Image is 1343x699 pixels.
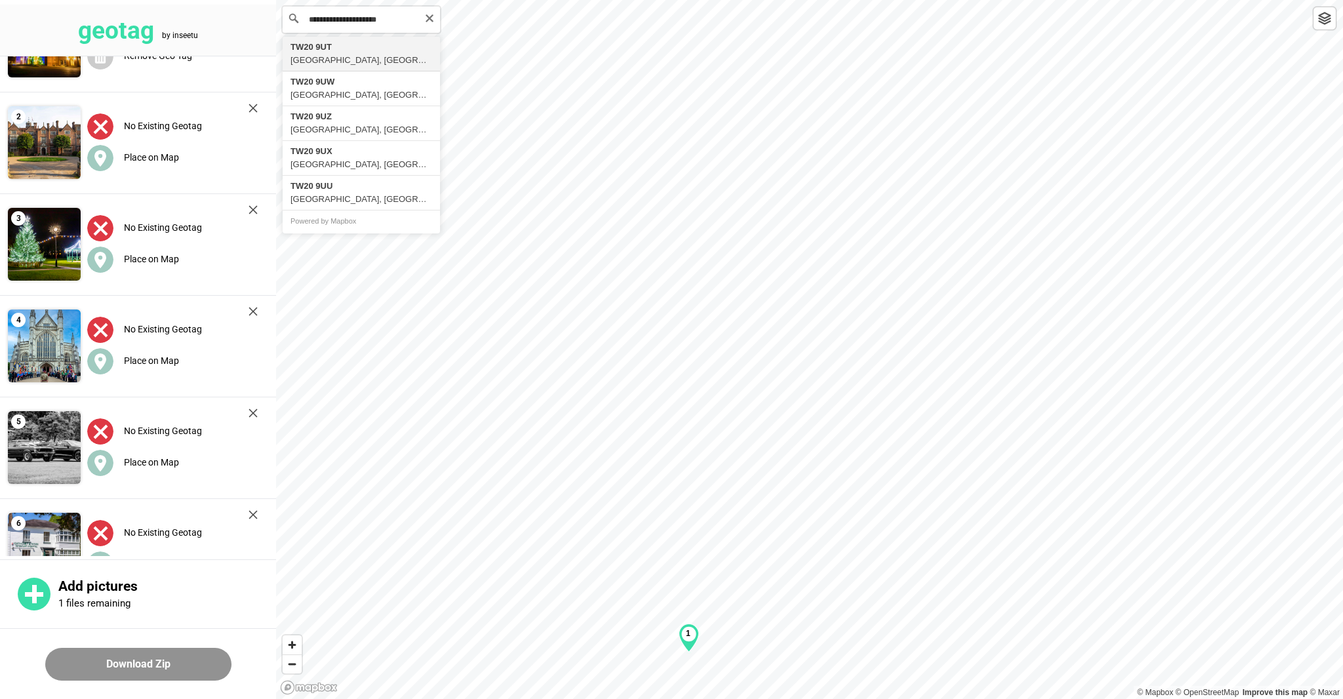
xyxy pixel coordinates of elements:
p: Add pictures [58,578,276,595]
img: Z [8,513,81,586]
img: cross [249,307,258,316]
button: Download Zip [45,648,231,681]
div: TW20 9UX [291,145,432,158]
div: Map marker [679,624,699,652]
div: [GEOGRAPHIC_DATA], [GEOGRAPHIC_DATA], [GEOGRAPHIC_DATA], [GEOGRAPHIC_DATA] [291,54,432,67]
label: No Existing Geotag [124,222,202,233]
img: uploadImagesAlt [87,317,113,343]
label: Place on Map [124,254,179,264]
img: uploadImagesAlt [87,520,113,546]
b: 1 [686,629,691,638]
button: Zoom in [283,635,302,654]
label: No Existing Geotag [124,527,202,538]
div: TW20 9UZ [291,110,432,123]
img: 2Q== [8,310,81,382]
label: Place on Map [124,457,179,468]
a: Mapbox logo [280,680,338,695]
button: Clear [424,11,435,24]
a: Map feedback [1243,688,1308,697]
div: [GEOGRAPHIC_DATA], [GEOGRAPHIC_DATA], [GEOGRAPHIC_DATA], [GEOGRAPHIC_DATA] [291,89,432,102]
button: Zoom out [283,654,302,673]
label: No Existing Geotag [124,426,202,436]
div: [GEOGRAPHIC_DATA], [GEOGRAPHIC_DATA], [GEOGRAPHIC_DATA], [GEOGRAPHIC_DATA] [291,158,432,171]
img: cross [249,409,258,418]
p: 1 files remaining [58,597,130,609]
img: uploadImagesAlt [87,215,113,241]
label: No Existing Geotag [124,121,202,131]
a: Mapbox [1137,688,1173,697]
img: 2Q== [8,106,81,179]
img: uploadImagesAlt [87,418,113,445]
label: No Existing Geotag [124,324,202,334]
img: cross [249,104,258,113]
img: toggleLayer [1318,12,1331,25]
label: Place on Map [124,152,179,163]
input: Search [283,7,440,33]
div: [GEOGRAPHIC_DATA], [GEOGRAPHIC_DATA], [GEOGRAPHIC_DATA], [GEOGRAPHIC_DATA] [291,193,432,206]
span: 3 [11,211,26,226]
tspan: geotag [78,16,154,45]
tspan: by inseetu [162,31,198,40]
img: cross [249,510,258,519]
div: TW20 9UW [291,75,432,89]
div: [GEOGRAPHIC_DATA], [GEOGRAPHIC_DATA], [GEOGRAPHIC_DATA], [GEOGRAPHIC_DATA] [291,123,432,136]
img: Z [8,411,81,484]
a: OpenStreetMap [1176,688,1239,697]
div: TW20 9UT [291,41,432,54]
span: 2 [11,110,26,124]
label: Remove Geo Tag [124,50,192,61]
div: TW20 9UU [291,180,432,193]
a: Powered by Mapbox [291,217,356,225]
img: cross [249,205,258,214]
img: uploadImagesAlt [87,113,113,140]
label: Place on Map [124,355,179,366]
img: 2Q== [8,208,81,281]
span: 4 [11,313,26,327]
a: Maxar [1310,688,1340,697]
span: 6 [11,516,26,530]
span: 5 [11,414,26,429]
